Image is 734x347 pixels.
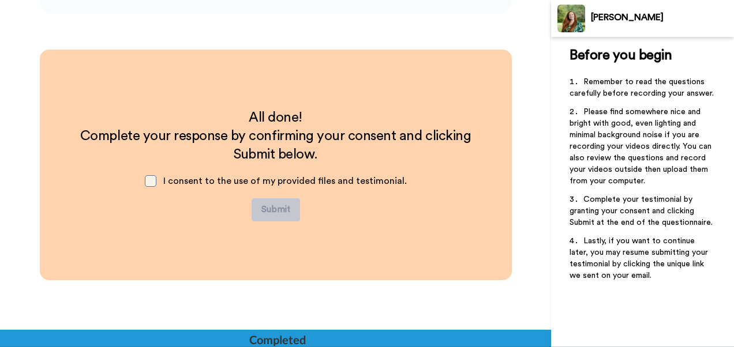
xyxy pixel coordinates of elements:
img: Profile Image [557,5,585,32]
span: Remember to read the questions carefully before recording your answer. [570,78,714,97]
span: Lastly, if you want to continue later, you may resume submitting your testimonial by clicking the... [570,237,710,280]
span: I consent to the use of my provided files and testimonial. [163,176,407,186]
span: Before you begin [570,48,672,62]
button: Submit [252,198,300,221]
span: All done! [249,111,302,125]
span: Complete your response by confirming your consent and clicking Submit below. [80,129,474,161]
div: [PERSON_NAME] [591,12,733,23]
span: Please find somewhere nice and bright with good, even lighting and minimal background noise if yo... [570,108,714,185]
span: Complete your testimonial by granting your consent and clicking Submit at the end of the question... [570,195,713,227]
